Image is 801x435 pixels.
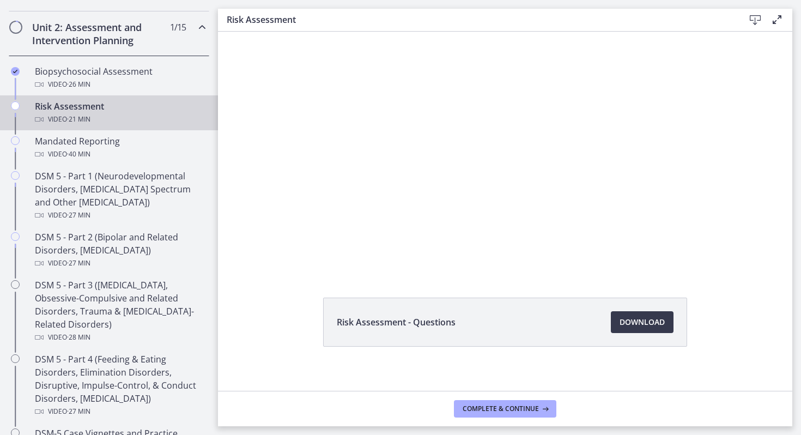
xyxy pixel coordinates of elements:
h2: Unit 2: Assessment and Intervention Planning [32,21,165,47]
div: DSM 5 - Part 3 ([MEDICAL_DATA], Obsessive-Compulsive and Related Disorders, Trauma & [MEDICAL_DAT... [35,279,205,344]
i: Completed [11,67,20,76]
div: DSM 5 - Part 1 (Neurodevelopmental Disorders, [MEDICAL_DATA] Spectrum and Other [MEDICAL_DATA]) [35,170,205,222]
a: Download [611,311,673,333]
h3: Risk Assessment [227,13,727,26]
span: Download [620,316,665,329]
span: · 40 min [67,148,90,161]
div: Mandated Reporting [35,135,205,161]
span: · 28 min [67,331,90,344]
iframe: To enrich screen reader interactions, please activate Accessibility in Grammarly extension settings [218,32,792,273]
div: Video [35,78,205,91]
span: 1 / 15 [170,21,186,34]
span: Risk Assessment - Questions [337,316,456,329]
button: Complete & continue [454,400,556,418]
div: Biopsychosocial Assessment [35,65,205,91]
div: Video [35,331,205,344]
div: DSM 5 - Part 4 (Feeding & Eating Disorders, Elimination Disorders, Disruptive, Impulse-Control, &... [35,353,205,418]
div: Video [35,257,205,270]
span: · 26 min [67,78,90,91]
span: · 27 min [67,257,90,270]
div: Video [35,405,205,418]
span: Complete & continue [463,404,539,413]
span: · 27 min [67,209,90,222]
div: DSM 5 - Part 2 (Bipolar and Related Disorders, [MEDICAL_DATA]) [35,231,205,270]
div: Video [35,148,205,161]
div: Risk Assessment [35,100,205,126]
span: · 21 min [67,113,90,126]
div: Video [35,113,205,126]
div: Video [35,209,205,222]
span: · 27 min [67,405,90,418]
